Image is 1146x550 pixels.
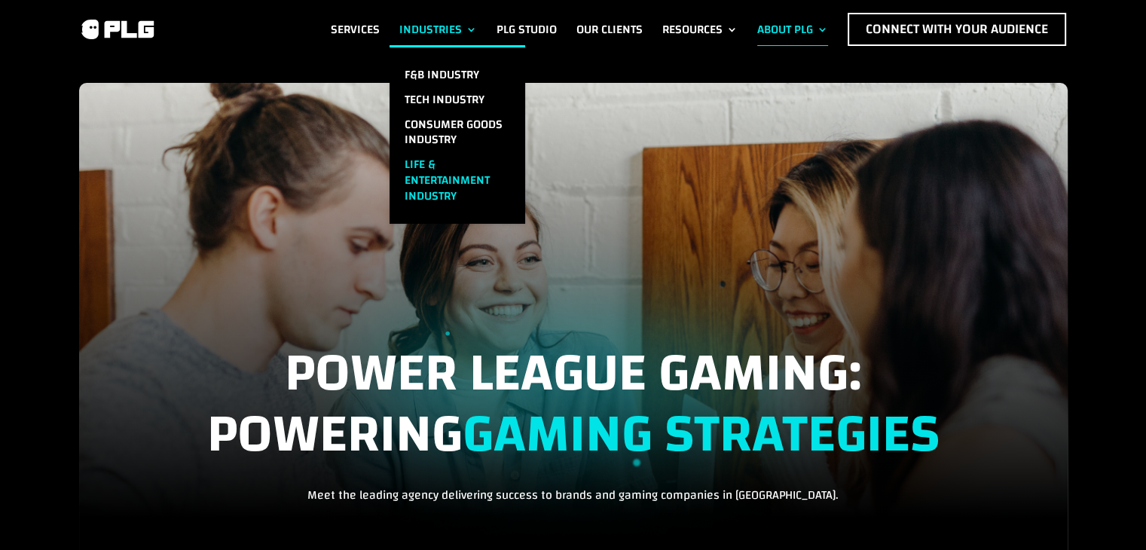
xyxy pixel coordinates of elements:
h1: POWER LEAGUE GAMING: POWERING [79,343,1068,485]
a: Our Clients [576,13,643,46]
a: Industries [399,13,477,46]
a: Tech Industry [390,87,525,112]
a: Connect with Your Audience [848,13,1066,46]
strong: Gaming Strategies [463,384,940,484]
a: F&B Industry [390,63,525,87]
a: Resources [662,13,738,46]
a: Services [331,13,380,46]
a: Consumer Goods Industry [390,112,525,153]
p: Meet the leading agency delivering success to brands and gaming companies in [GEOGRAPHIC_DATA]. [79,485,1068,505]
a: About PLG [757,13,828,46]
a: PLG Studio [497,13,557,46]
a: Life & Entertainment Industry [390,152,525,208]
div: Widget de chat [1071,478,1146,550]
iframe: Chat Widget [1071,478,1146,550]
